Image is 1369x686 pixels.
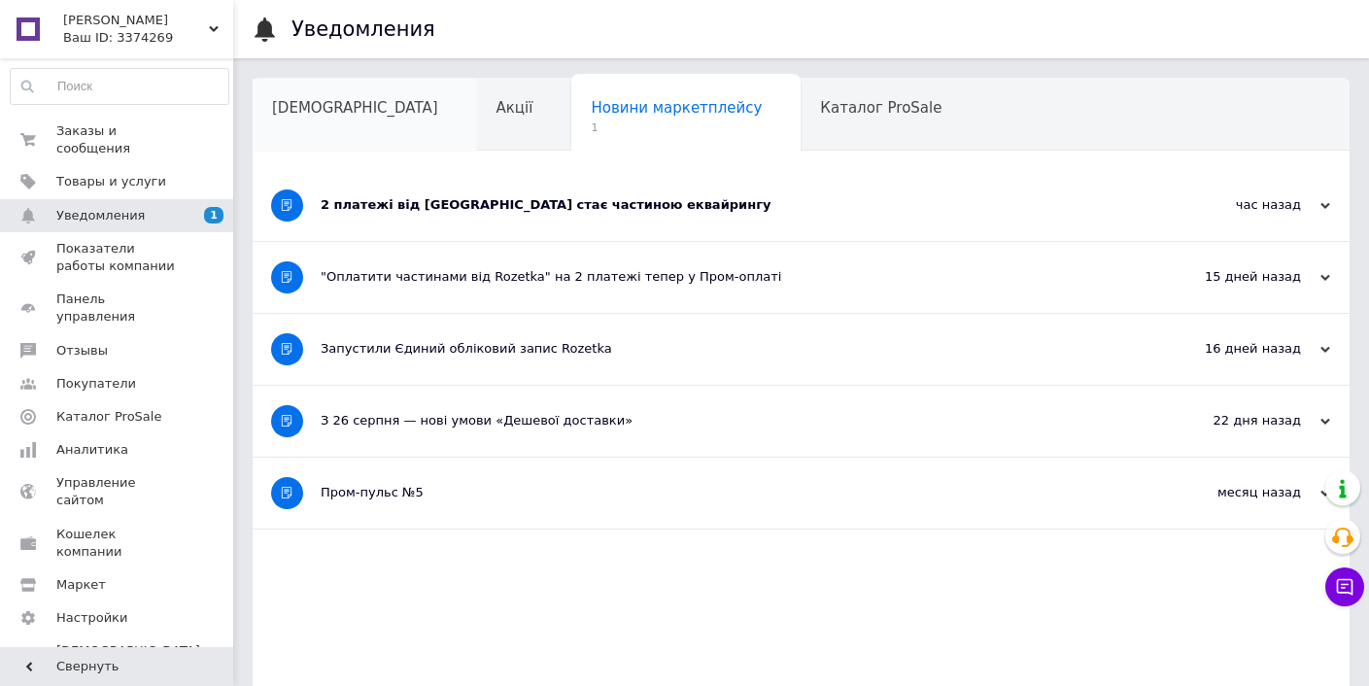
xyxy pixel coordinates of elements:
[56,375,136,393] span: Покупатели
[291,17,435,41] h1: Уведомления
[321,412,1136,429] div: З 26 серпня — нові умови «Дешевої доставки»
[56,342,108,360] span: Отзывы
[56,576,106,594] span: Маркет
[56,441,128,459] span: Аналитика
[56,207,145,224] span: Уведомления
[56,408,161,426] span: Каталог ProSale
[204,207,223,223] span: 1
[63,29,233,47] div: Ваш ID: 3374269
[272,99,438,117] span: [DEMOGRAPHIC_DATA]
[1136,412,1330,429] div: 22 дня назад
[496,99,533,117] span: Акції
[56,526,180,561] span: Кошелек компании
[1136,484,1330,501] div: месяц назад
[591,99,762,117] span: Новини маркетплейсу
[591,120,762,135] span: 1
[11,69,228,104] input: Поиск
[56,122,180,157] span: Заказы и сообщения
[1136,196,1330,214] div: час назад
[321,484,1136,501] div: Пром-пульс №5
[1325,567,1364,606] button: Чат с покупателем
[321,196,1136,214] div: 2 платежі від [GEOGRAPHIC_DATA] стає частиною еквайрингу
[63,12,209,29] span: Хата Паласа
[820,99,941,117] span: Каталог ProSale
[56,609,127,627] span: Настройки
[1136,340,1330,358] div: 16 дней назад
[56,474,180,509] span: Управление сайтом
[321,268,1136,286] div: "Оплатити частинами від Rozetka" на 2 платежі тепер у Пром-оплаті
[56,240,180,275] span: Показатели работы компании
[1136,268,1330,286] div: 15 дней назад
[321,340,1136,358] div: Запустили Єдиний обліковий запис Rozetka
[56,291,180,326] span: Панель управления
[56,173,166,190] span: Товары и услуги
